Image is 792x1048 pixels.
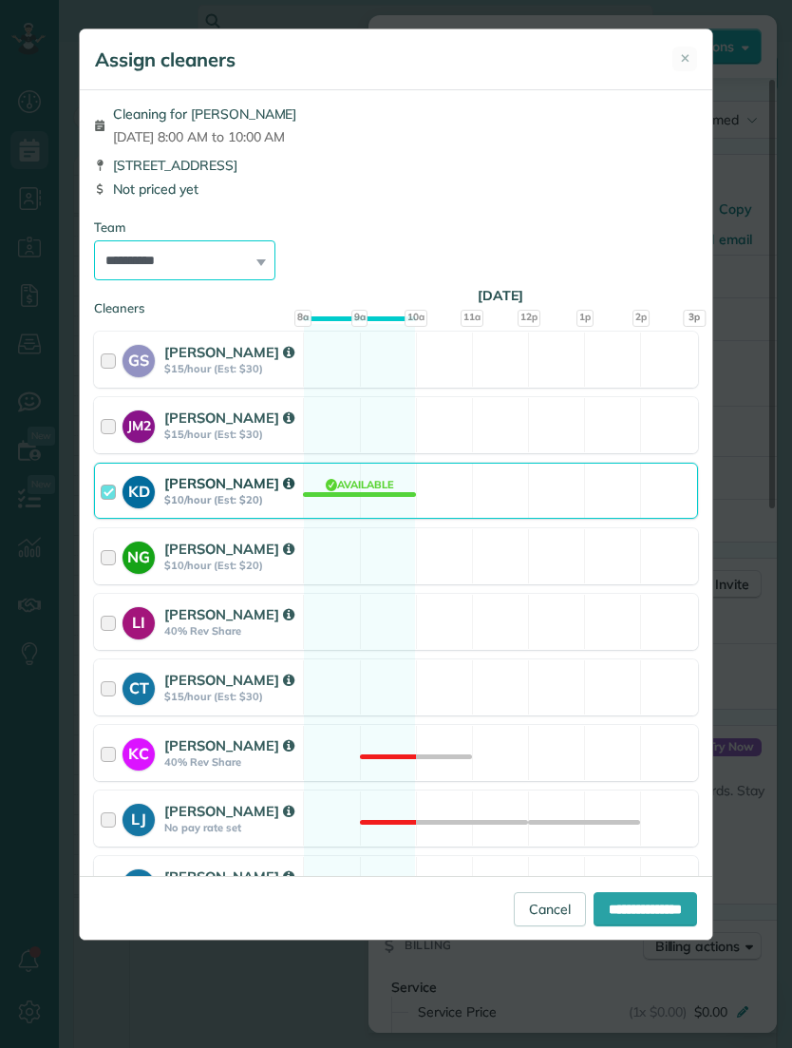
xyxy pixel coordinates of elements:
[123,345,155,372] strong: GS
[123,542,155,568] strong: NG
[94,180,697,199] div: Not priced yet
[113,127,296,146] span: [DATE] 8:00 AM to 10:00 AM
[123,410,155,436] strong: JM2
[164,343,293,361] strong: [PERSON_NAME]
[164,671,293,689] strong: [PERSON_NAME]
[123,607,155,634] strong: LI
[164,867,293,886] strong: [PERSON_NAME]
[164,605,293,623] strong: [PERSON_NAME]
[164,362,297,375] strong: $15/hour (Est: $30)
[95,47,236,73] h5: Assign cleaners
[164,624,297,638] strong: 40% Rev Share
[164,428,297,441] strong: $15/hour (Est: $30)
[164,755,297,769] strong: 40% Rev Share
[164,474,293,492] strong: [PERSON_NAME]
[164,559,297,572] strong: $10/hour (Est: $20)
[164,821,297,834] strong: No pay rate set
[94,299,697,305] div: Cleaners
[94,219,697,237] div: Team
[113,105,296,124] span: Cleaning for [PERSON_NAME]
[164,540,293,558] strong: [PERSON_NAME]
[164,802,293,820] strong: [PERSON_NAME]
[94,156,697,175] div: [STREET_ADDRESS]
[123,738,155,765] strong: KC
[123,476,155,503] strong: KD
[164,493,297,506] strong: $10/hour (Est: $20)
[680,49,690,67] span: ✕
[123,869,155,896] strong: CM
[123,804,155,830] strong: LJ
[164,690,297,703] strong: $15/hour (Est: $30)
[514,892,586,926] a: Cancel
[164,409,293,427] strong: [PERSON_NAME]
[123,673,155,699] strong: CT
[164,736,293,754] strong: [PERSON_NAME]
